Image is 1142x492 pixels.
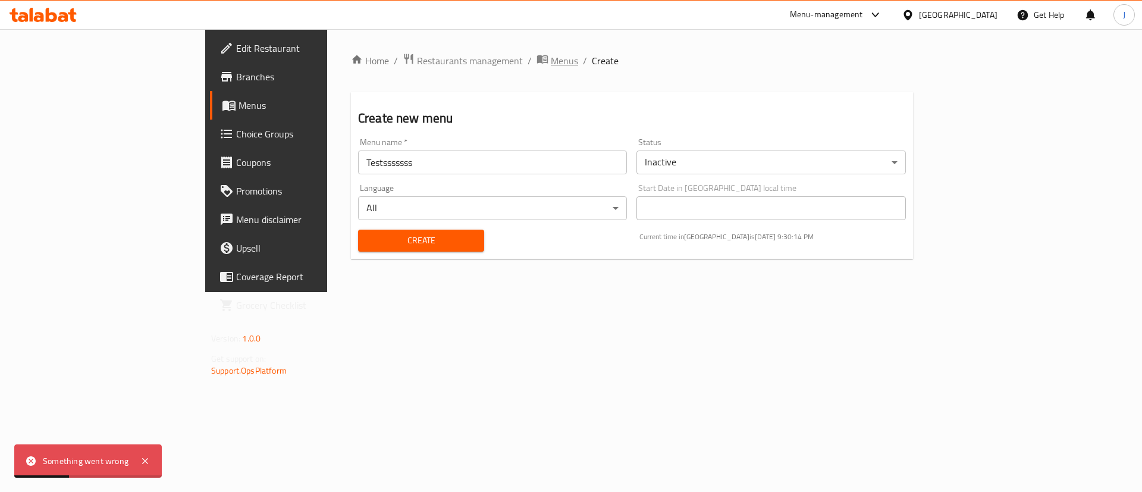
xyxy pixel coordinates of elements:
a: Support.OpsPlatform [211,363,287,378]
span: Menus [239,98,387,112]
button: Create [358,230,484,252]
div: Inactive [636,151,905,174]
a: Restaurants management [403,53,523,68]
span: Grocery Checklist [236,298,387,312]
span: Create [368,233,475,248]
div: Something went wrong [43,455,128,468]
a: Menus [210,91,396,120]
a: Coverage Report [210,262,396,291]
a: Menu disclaimer [210,205,396,234]
a: Upsell [210,234,396,262]
div: Menu-management [790,8,863,22]
div: All [358,196,627,220]
span: Upsell [236,241,387,255]
span: Coupons [236,155,387,170]
span: Branches [236,70,387,84]
a: Menus [537,53,578,68]
span: Coverage Report [236,269,387,284]
span: Menus [551,54,578,68]
span: J [1123,8,1125,21]
input: Please enter Menu name [358,151,627,174]
span: Version: [211,331,240,346]
span: Create [592,54,619,68]
h2: Create new menu [358,109,906,127]
li: / [583,54,587,68]
a: Promotions [210,177,396,205]
span: 1.0.0 [242,331,261,346]
a: Grocery Checklist [210,291,396,319]
p: Current time in [GEOGRAPHIC_DATA] is [DATE] 9:30:14 PM [639,231,906,242]
span: Restaurants management [417,54,523,68]
li: / [528,54,532,68]
span: Menu disclaimer [236,212,387,227]
a: Branches [210,62,396,91]
a: Coupons [210,148,396,177]
span: Promotions [236,184,387,198]
span: Choice Groups [236,127,387,141]
nav: breadcrumb [351,53,913,68]
span: Get support on: [211,351,266,366]
span: Edit Restaurant [236,41,387,55]
div: [GEOGRAPHIC_DATA] [919,8,997,21]
a: Edit Restaurant [210,34,396,62]
a: Choice Groups [210,120,396,148]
